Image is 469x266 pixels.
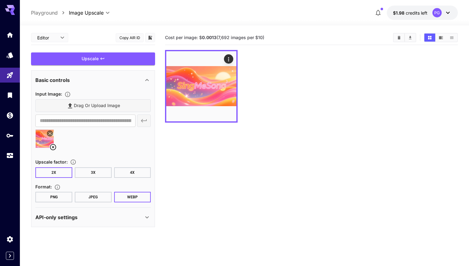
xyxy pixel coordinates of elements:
[406,10,427,16] span: credits left
[35,167,72,178] button: 2X
[35,159,68,165] span: Upscale factor :
[405,34,416,42] button: Download All
[6,132,14,139] div: API Keys
[424,33,458,42] div: Show images in grid viewShow images in video viewShow images in list view
[37,34,56,41] span: Editor
[52,184,63,190] button: Choose the file format for the output image.
[35,91,62,97] span: Input Image :
[75,167,112,178] button: 3X
[35,184,52,189] span: Format :
[165,35,264,40] span: Cost per image: $ (7,692 images per $10)
[393,10,406,16] span: $1.98
[446,34,457,42] button: Show images in list view
[35,210,151,225] div: API-only settings
[6,51,14,59] div: Models
[35,73,151,88] div: Basic controls
[432,8,442,17] div: PG
[393,33,416,42] div: Clear ImagesDownload All
[6,91,14,99] div: Library
[147,34,153,41] button: Add to library
[6,235,14,243] div: Settings
[116,33,144,42] button: Copy AIR ID
[31,52,155,65] button: Upscale
[114,167,151,178] button: 4X
[6,152,14,160] div: Usage
[6,31,14,39] div: Home
[114,192,151,202] button: WEBP
[387,6,458,20] button: $1.982PG
[69,9,104,16] span: Image Upscale
[31,9,58,16] a: Playground
[202,35,217,40] b: 0.0013
[394,34,404,42] button: Clear Images
[31,9,69,16] nav: breadcrumb
[166,51,236,121] img: M0H9PhpaYu9N2iVkAdYJZ3UAA4+psd+GupO1HqBJI+d0QXm5TNgELTCLFqQ7NRJtyp8yO587wAcTi9HPdeVcZg9+votNWMAyr...
[75,192,112,202] button: JPEG
[68,159,79,165] button: Choose the level of upscaling to be performed on the image.
[35,192,72,202] button: PNG
[35,214,78,221] p: API-only settings
[35,76,70,84] p: Basic controls
[224,54,233,64] div: Actions
[62,91,73,97] button: Specifies the input image to be processed.
[424,34,435,42] button: Show images in grid view
[435,34,446,42] button: Show images in video view
[6,111,14,119] div: Wallet
[6,71,14,79] div: Playground
[6,252,14,260] button: Expand sidebar
[82,55,99,63] span: Upscale
[393,10,427,16] div: $1.982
